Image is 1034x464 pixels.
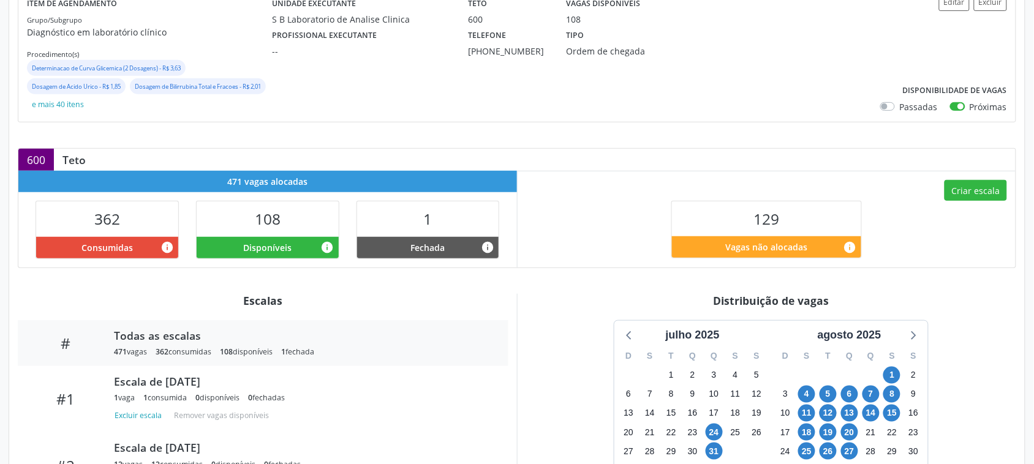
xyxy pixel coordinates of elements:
button: e mais 40 itens [27,96,89,113]
span: 129 [753,209,779,229]
i: Quantidade de vagas restantes do teto de vagas [843,241,857,254]
span: sábado, 5 de julho de 2025 [748,367,765,384]
span: Vagas não alocadas [725,241,807,253]
span: domingo, 10 de agosto de 2025 [777,405,794,422]
div: 108 [567,13,581,26]
span: quarta-feira, 23 de julho de 2025 [684,424,701,441]
span: terça-feira, 5 de agosto de 2025 [820,386,837,403]
span: 1 [281,346,285,357]
span: domingo, 17 de agosto de 2025 [777,424,794,441]
div: Todas as escalas [114,329,491,342]
span: sexta-feira, 18 de julho de 2025 [726,405,744,422]
div: Q [703,346,725,365]
div: Teto [54,153,94,167]
div: Escala de [DATE] [114,375,491,388]
div: Escalas [18,294,508,307]
div: disponíveis [195,392,240,403]
span: quinta-feira, 7 de agosto de 2025 [862,386,880,403]
label: Disponibilidade de vagas [903,81,1007,100]
div: julho 2025 [661,327,725,343]
div: consumida [143,392,187,403]
i: Vagas alocadas e sem marcações associadas [321,241,334,254]
span: terça-feira, 26 de agosto de 2025 [820,443,837,460]
div: disponíveis [220,346,273,357]
div: S [881,346,903,365]
div: fechada [281,346,314,357]
label: Próximas [970,100,1007,113]
span: 1 [424,209,432,229]
div: Ordem de chegada [567,45,696,58]
span: 471 [114,346,127,357]
span: quinta-feira, 21 de agosto de 2025 [862,424,880,441]
div: # [26,334,105,352]
span: domingo, 3 de agosto de 2025 [777,386,794,403]
span: quinta-feira, 10 de julho de 2025 [706,386,723,403]
span: sexta-feira, 25 de julho de 2025 [726,424,744,441]
span: quarta-feira, 13 de agosto de 2025 [841,405,858,422]
small: Procedimento(s) [27,50,79,59]
span: 0 [195,392,200,403]
div: S [725,346,746,365]
span: terça-feira, 29 de julho de 2025 [663,443,680,460]
span: segunda-feira, 18 de agosto de 2025 [798,424,815,441]
span: sexta-feira, 22 de agosto de 2025 [883,424,900,441]
div: S [903,346,924,365]
span: quinta-feira, 24 de julho de 2025 [706,424,723,441]
span: segunda-feira, 25 de agosto de 2025 [798,443,815,460]
button: Excluir escala [114,407,167,424]
label: Tipo [567,26,584,45]
span: quarta-feira, 2 de julho de 2025 [684,367,701,384]
span: sexta-feira, 4 de julho de 2025 [726,367,744,384]
span: 108 [220,346,233,357]
span: domingo, 6 de julho de 2025 [620,386,637,403]
button: Criar escala [945,180,1007,201]
span: domingo, 27 de julho de 2025 [620,443,637,460]
span: quarta-feira, 16 de julho de 2025 [684,405,701,422]
span: quarta-feira, 9 de julho de 2025 [684,386,701,403]
span: terça-feira, 22 de julho de 2025 [663,424,680,441]
span: terça-feira, 19 de agosto de 2025 [820,424,837,441]
span: terça-feira, 8 de julho de 2025 [663,386,680,403]
div: agosto 2025 [813,327,886,343]
span: domingo, 13 de julho de 2025 [620,405,637,422]
span: quarta-feira, 30 de julho de 2025 [684,443,701,460]
span: terça-feira, 12 de agosto de 2025 [820,405,837,422]
div: 600 [18,149,54,171]
label: Passadas [899,100,937,113]
span: quarta-feira, 27 de agosto de 2025 [841,443,858,460]
span: segunda-feira, 28 de julho de 2025 [641,443,659,460]
small: Dosagem de Acido Urico - R$ 1,85 [32,83,121,91]
div: D [775,346,796,365]
span: domingo, 24 de agosto de 2025 [777,443,794,460]
span: 0 [248,392,252,403]
small: Dosagem de Bilirrubina Total e Fracoes - R$ 2,01 [135,83,261,91]
div: T [660,346,682,365]
span: 1 [143,392,148,403]
div: S B Laboratorio de Analise Clinica [272,13,451,26]
span: terça-feira, 15 de julho de 2025 [663,405,680,422]
span: quinta-feira, 3 de julho de 2025 [706,367,723,384]
span: sábado, 30 de agosto de 2025 [905,443,922,460]
div: Q [839,346,860,365]
span: Fechada [411,241,445,254]
div: Escala de [DATE] [114,441,491,454]
span: sexta-feira, 15 de agosto de 2025 [883,405,900,422]
span: sábado, 26 de julho de 2025 [748,424,765,441]
small: Grupo/Subgrupo [27,15,82,24]
div: #1 [26,390,105,408]
div: [PHONE_NUMBER] [468,45,549,58]
label: Profissional executante [272,26,377,45]
i: Vagas alocadas e sem marcações associadas que tiveram sua disponibilidade fechada [481,241,494,254]
span: segunda-feira, 14 de julho de 2025 [641,405,659,422]
div: Q [860,346,881,365]
span: quinta-feira, 14 de agosto de 2025 [862,405,880,422]
span: 362 [94,209,120,229]
span: sábado, 19 de julho de 2025 [748,405,765,422]
span: sexta-feira, 29 de agosto de 2025 [883,443,900,460]
span: quinta-feira, 17 de julho de 2025 [706,405,723,422]
div: vagas [114,346,147,357]
span: Consumidas [81,241,133,254]
span: 108 [255,209,281,229]
div: S [796,346,818,365]
span: sexta-feira, 1 de agosto de 2025 [883,367,900,384]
